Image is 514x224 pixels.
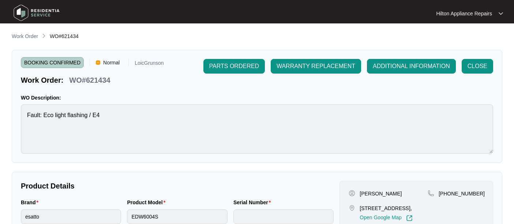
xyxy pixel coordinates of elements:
input: Serial Number [233,209,334,224]
button: WARRANTY REPLACEMENT [271,59,361,74]
p: WO#621434 [69,75,110,85]
img: residentia service logo [11,2,62,24]
input: Product Model [127,209,227,224]
p: LoicGrunson [135,60,164,68]
span: CLOSE [468,62,487,71]
label: Brand [21,199,41,206]
p: Hilton Appliance Repairs [436,10,492,17]
img: Link-External [406,215,413,221]
a: Open Google Map [360,215,412,221]
p: WO Description: [21,94,493,101]
span: WO#621434 [50,33,79,39]
p: [PERSON_NAME] [360,190,402,197]
button: CLOSE [462,59,493,74]
img: user-pin [349,190,355,197]
p: Product Details [21,181,334,191]
label: Serial Number [233,199,274,206]
img: Vercel Logo [96,60,100,65]
button: ADDITIONAL INFORMATION [367,59,456,74]
input: Brand [21,209,121,224]
span: BOOKING CONFIRMED [21,57,84,68]
a: Work Order [10,33,40,41]
label: Product Model [127,199,168,206]
textarea: Fault: Eco light flashing / E4 [21,104,493,154]
span: WARRANTY REPLACEMENT [277,62,355,71]
p: Work Order [12,33,38,40]
img: map-pin [349,205,355,211]
p: Work Order: [21,75,63,85]
span: [PHONE_NUMBER] [439,191,485,197]
button: PARTS ORDERED [203,59,265,74]
img: chevron-right [41,33,47,39]
span: PARTS ORDERED [209,62,259,71]
img: map-pin [428,190,434,197]
span: ADDITIONAL INFORMATION [373,62,450,71]
p: [STREET_ADDRESS], [360,205,412,212]
img: dropdown arrow [499,12,503,15]
span: Normal [100,57,123,68]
